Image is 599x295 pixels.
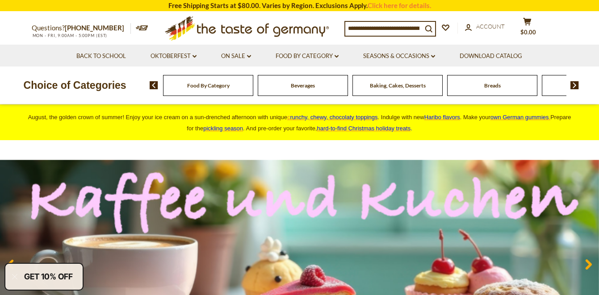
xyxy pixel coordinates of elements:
[465,22,505,32] a: Account
[514,17,541,40] button: $0.00
[76,51,126,61] a: Back to School
[490,114,550,120] a: own German gummies.
[32,22,131,34] p: Questions?
[368,1,431,9] a: Click here for details.
[150,81,158,89] img: previous arrow
[291,82,315,89] a: Beverages
[476,23,505,30] span: Account
[203,125,243,132] a: pickling season
[520,29,536,36] span: $0.00
[151,51,197,61] a: Oktoberfest
[287,114,378,120] a: crunchy, chewy, chocolaty toppings
[187,82,230,89] a: Food By Category
[65,24,124,32] a: [PHONE_NUMBER]
[317,125,412,132] span: .
[317,125,411,132] a: hard-to-find Christmas holiday treats
[32,33,108,38] span: MON - FRI, 9:00AM - 5:00PM (EST)
[424,114,460,120] a: Haribo flavors
[290,114,377,120] span: runchy, chewy, chocolaty toppings
[221,51,251,61] a: On Sale
[460,51,522,61] a: Download Catalog
[370,82,426,89] a: Baking, Cakes, Desserts
[276,51,339,61] a: Food By Category
[570,81,579,89] img: next arrow
[28,114,571,132] span: August, the golden crown of summer! Enjoy your ice cream on a sun-drenched afternoon with unique ...
[363,51,435,61] a: Seasons & Occasions
[490,114,549,120] span: own German gummies
[484,82,501,89] a: Breads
